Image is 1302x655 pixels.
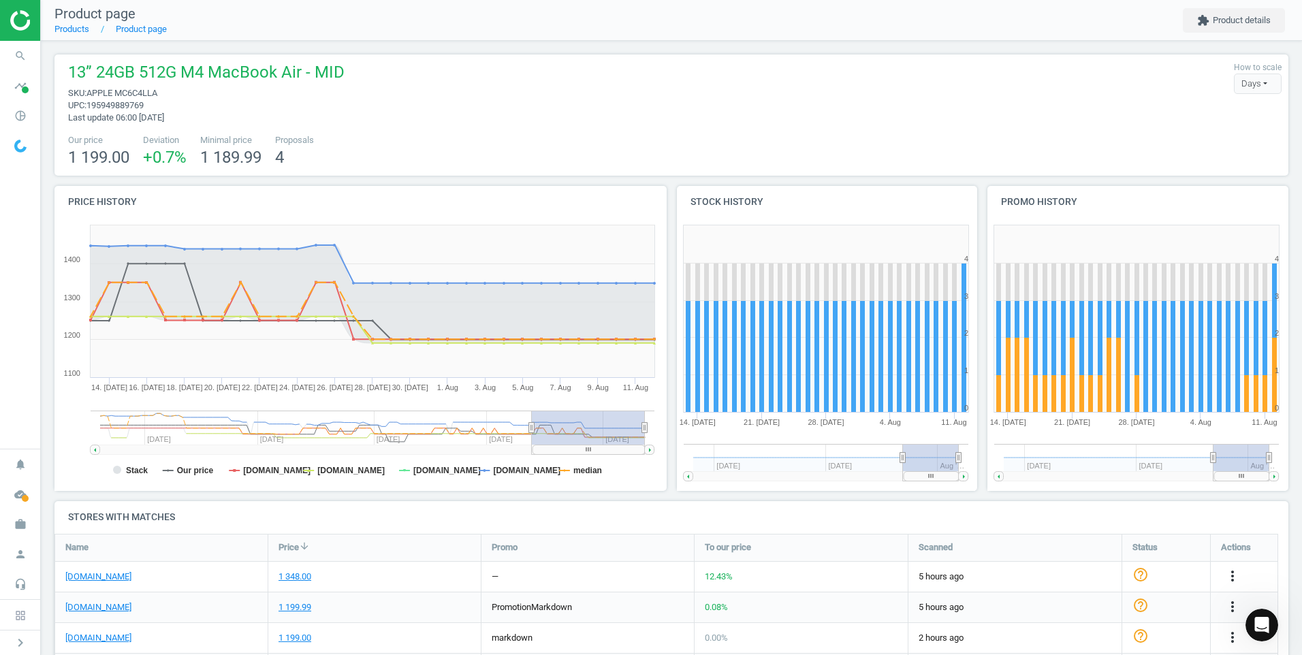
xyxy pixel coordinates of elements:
tspan: 20. [DATE] [204,383,240,392]
i: notifications [7,451,33,477]
span: Minimal price [200,134,261,146]
span: +0.7 % [143,148,187,167]
h4: Stores with matches [54,501,1288,533]
div: 1 199.00 [279,632,311,644]
span: 5 hours ago [919,571,1111,583]
text: 1400 [64,255,80,263]
tspan: 16. [DATE] [129,383,165,392]
tspan: 14. [DATE] [679,418,715,426]
i: cloud_done [7,481,33,507]
i: pie_chart_outlined [7,103,33,129]
i: help_outline [1132,628,1149,644]
tspan: 30. [DATE] [392,383,428,392]
span: 1 199.00 [68,148,129,167]
tspan: Aug '… [1251,462,1275,470]
iframe: Intercom live chat [1245,609,1278,641]
a: Product page [116,24,167,34]
div: — [492,571,498,583]
tspan: 21. [DATE] [744,418,780,426]
tspan: 21. [DATE] [1054,418,1090,426]
span: Proposals [275,134,314,146]
tspan: 3. Aug [475,383,496,392]
tspan: 5. Aug [512,383,533,392]
i: help_outline [1132,566,1149,583]
text: 0 [964,404,968,412]
h4: Promo history [987,186,1288,218]
span: upc : [68,100,86,110]
span: Actions [1221,541,1251,554]
span: 4 [275,148,284,167]
i: search [7,43,33,69]
span: To our price [705,541,751,554]
text: 3 [964,292,968,300]
a: [DOMAIN_NAME] [65,632,131,644]
text: 4 [964,255,968,263]
button: more_vert [1224,568,1241,586]
span: markdown [492,633,533,643]
span: 0.00 % [705,633,728,643]
text: 1100 [64,369,80,377]
i: more_vert [1224,598,1241,615]
span: markdown [531,602,572,612]
span: Deviation [143,134,187,146]
text: 0 [1275,404,1279,412]
tspan: median [573,466,602,475]
tspan: 1. Aug [437,383,458,392]
a: [DOMAIN_NAME] [65,571,131,583]
img: wGWNvw8QSZomAAAAABJRU5ErkJggg== [14,140,27,153]
i: chevron_right [12,635,29,651]
i: more_vert [1224,629,1241,645]
tspan: 22. [DATE] [242,383,278,392]
tspan: 4. Aug [879,418,900,426]
span: 13” 24GB 512G M4 MacBook Air - MID [68,61,345,87]
button: more_vert [1224,629,1241,647]
i: help_outline [1132,597,1149,613]
a: Products [54,24,89,34]
span: 2 hours ago [919,632,1111,644]
text: 3 [1275,292,1279,300]
label: How to scale [1234,62,1282,74]
tspan: 18. [DATE] [167,383,203,392]
span: Our price [68,134,129,146]
span: Price [279,541,299,554]
span: Product page [54,5,136,22]
text: 4 [1275,255,1279,263]
tspan: 28. [DATE] [1119,418,1155,426]
span: promotion [492,602,531,612]
tspan: Aug '… [940,462,964,470]
a: [DOMAIN_NAME] [65,601,131,613]
tspan: 24. [DATE] [279,383,315,392]
text: 2 [1275,329,1279,337]
tspan: Stack [126,466,148,475]
span: Scanned [919,541,953,554]
i: timeline [7,73,33,99]
span: 195949889769 [86,100,144,110]
i: headset_mic [7,571,33,597]
tspan: 11. Aug [623,383,648,392]
text: 1300 [64,293,80,302]
span: Last update 06:00 [DATE] [68,112,164,123]
tspan: [DOMAIN_NAME] [317,466,385,475]
i: extension [1197,14,1209,27]
text: 1 [1275,366,1279,374]
button: chevron_right [3,634,37,652]
tspan: 7. Aug [550,383,571,392]
span: 12.43 % [705,571,733,581]
h4: Price history [54,186,667,218]
i: arrow_downward [299,541,310,552]
span: Status [1132,541,1158,554]
tspan: 28. [DATE] [355,383,391,392]
tspan: 11. Aug [941,418,966,426]
tspan: 11. Aug [1252,418,1277,426]
tspan: 9. Aug [588,383,609,392]
i: person [7,541,33,567]
div: 1 348.00 [279,571,311,583]
span: APPLE MC6C4LLA [86,88,157,98]
tspan: 26. [DATE] [317,383,353,392]
text: 1200 [64,331,80,339]
span: Promo [492,541,518,554]
button: extensionProduct details [1183,8,1285,33]
div: 1 199.99 [279,601,311,613]
div: Days [1234,74,1282,94]
tspan: 14. [DATE] [91,383,127,392]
